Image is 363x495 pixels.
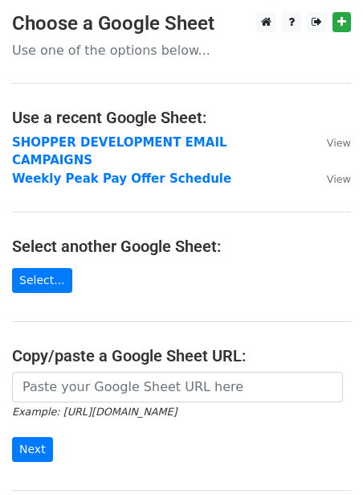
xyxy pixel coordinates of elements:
a: View [311,135,351,150]
h4: Copy/paste a Google Sheet URL: [12,346,351,365]
small: View [327,173,351,185]
a: SHOPPER DEVELOPMENT EMAIL CAMPAIGNS [12,135,227,168]
small: View [327,137,351,149]
h3: Choose a Google Sheet [12,12,351,35]
a: Select... [12,268,72,293]
input: Next [12,437,53,462]
h4: Select another Google Sheet: [12,237,351,256]
a: Weekly Peak Pay Offer Schedule [12,171,231,186]
input: Paste your Google Sheet URL here [12,372,343,402]
a: View [311,171,351,186]
p: Use one of the options below... [12,42,351,59]
h4: Use a recent Google Sheet: [12,108,351,127]
small: Example: [URL][DOMAIN_NAME] [12,406,177,418]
